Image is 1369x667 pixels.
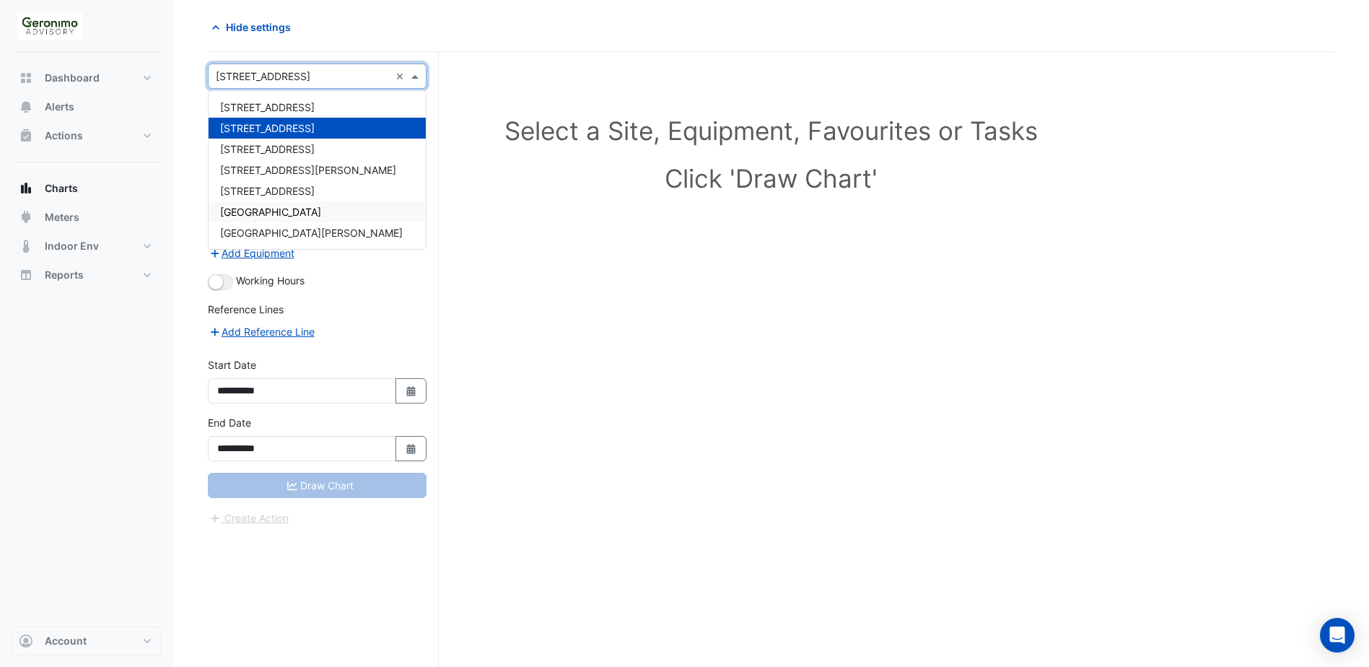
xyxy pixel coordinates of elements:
div: Open Intercom Messenger [1320,618,1355,653]
app-icon: Dashboard [19,71,33,85]
button: Dashboard [12,64,162,92]
ng-dropdown-panel: Options list [208,90,427,250]
h1: Select a Site, Equipment, Favourites or Tasks [240,115,1303,146]
button: Account [12,627,162,655]
app-icon: Charts [19,181,33,196]
span: [STREET_ADDRESS] [220,101,315,113]
button: Meters [12,203,162,232]
button: Reports [12,261,162,289]
app-icon: Actions [19,128,33,143]
span: Account [45,634,87,648]
span: [STREET_ADDRESS][PERSON_NAME] [220,164,396,176]
app-escalated-ticket-create-button: Please correct errors first [208,511,289,523]
span: Indoor Env [45,239,99,253]
button: Actions [12,121,162,150]
span: [STREET_ADDRESS] [220,122,315,134]
span: Working Hours [236,274,305,287]
span: Hide settings [226,19,291,35]
fa-icon: Select Date [405,443,418,455]
app-icon: Meters [19,210,33,224]
span: Reports [45,268,84,282]
span: [GEOGRAPHIC_DATA][PERSON_NAME] [220,227,403,239]
img: Company Logo [17,12,82,40]
span: [GEOGRAPHIC_DATA] [220,206,321,218]
button: Alerts [12,92,162,121]
span: Charts [45,181,78,196]
button: Add Reference Line [208,323,315,340]
button: Indoor Env [12,232,162,261]
app-icon: Reports [19,268,33,282]
span: [STREET_ADDRESS] [220,143,315,155]
fa-icon: Select Date [405,385,418,397]
label: Start Date [208,357,256,372]
span: Clear [395,69,408,84]
button: Add Equipment [208,245,295,261]
button: Charts [12,174,162,203]
label: End Date [208,415,251,430]
span: Dashboard [45,71,100,85]
span: Meters [45,210,79,224]
span: [STREET_ADDRESS] [220,185,315,197]
button: Hide settings [208,14,300,40]
label: Reference Lines [208,302,284,317]
app-icon: Alerts [19,100,33,114]
h1: Click 'Draw Chart' [240,163,1303,193]
span: Actions [45,128,83,143]
app-icon: Indoor Env [19,239,33,253]
span: Alerts [45,100,74,114]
